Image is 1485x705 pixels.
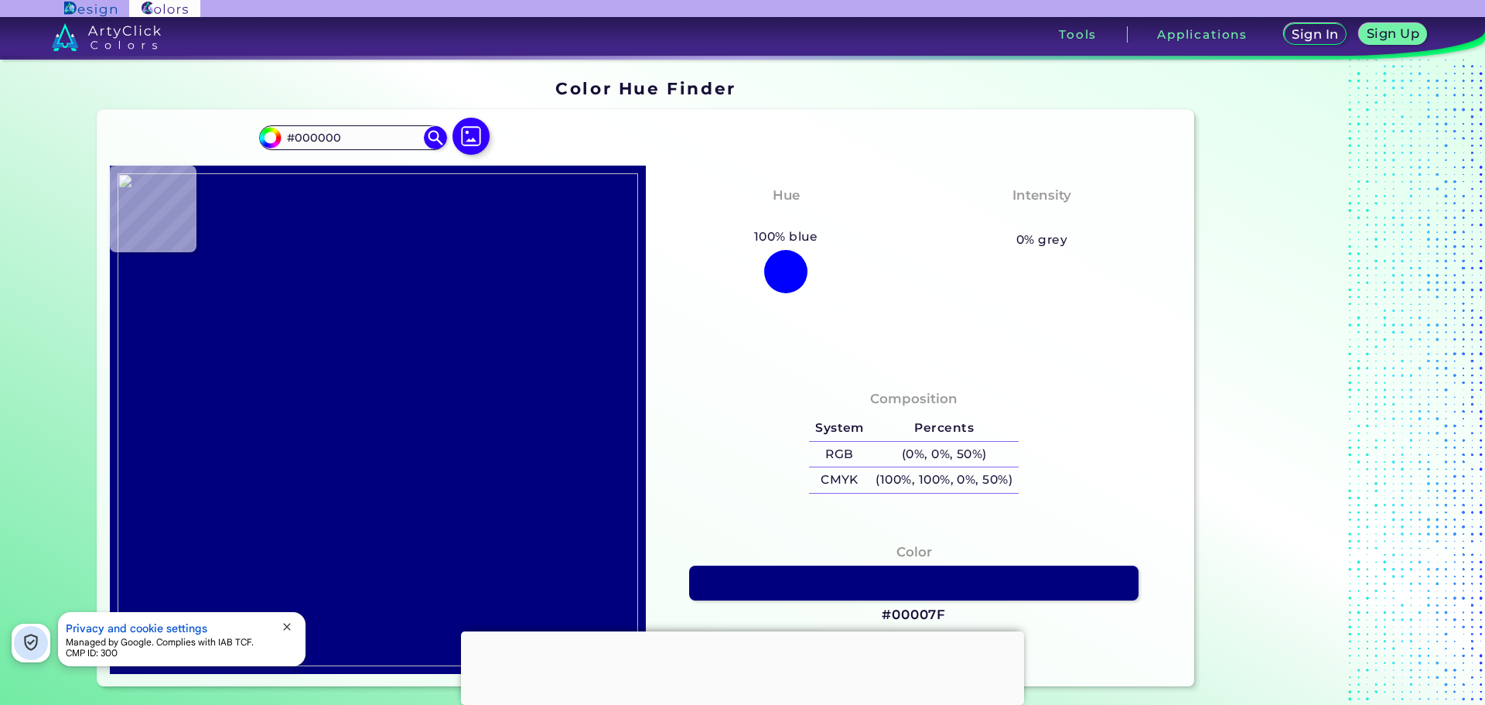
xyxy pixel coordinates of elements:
[1294,29,1336,40] h5: Sign In
[64,2,116,16] img: ArtyClick Design logo
[1016,230,1067,250] h5: 0% grey
[281,127,425,148] input: type color..
[809,442,869,467] h5: RGB
[763,209,809,228] h3: Blue
[748,227,824,247] h5: 100% blue
[1369,28,1417,39] h5: Sign Up
[1287,25,1344,44] a: Sign In
[555,77,736,100] h1: Color Hue Finder
[1009,209,1076,228] h3: Vibrant
[870,442,1019,467] h5: (0%, 0%, 50%)
[1362,25,1423,44] a: Sign Up
[1157,29,1248,40] h3: Applications
[118,173,638,666] img: fd46c42d-b182-4404-b625-8f9eef9c0b99
[773,184,800,207] h4: Hue
[1012,184,1071,207] h4: Intensity
[809,467,869,493] h5: CMYK
[870,416,1019,441] h5: Percents
[1059,29,1097,40] h3: Tools
[461,631,1024,701] iframe: Advertisement
[870,388,958,410] h4: Composition
[882,606,946,625] h3: #00007F
[52,23,161,51] img: logo_artyclick_colors_white.svg
[870,467,1019,493] h5: (100%, 100%, 0%, 50%)
[424,126,447,149] img: icon search
[1200,74,1394,693] iframe: Advertisement
[809,416,869,441] h5: System
[452,118,490,155] img: icon picture
[896,541,932,563] h4: Color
